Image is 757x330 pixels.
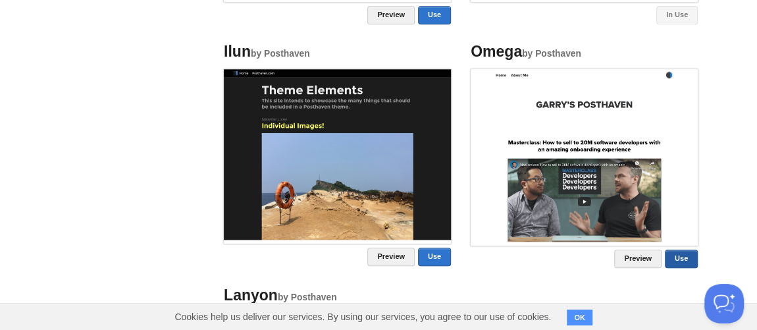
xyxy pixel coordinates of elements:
small: by Posthaven [251,49,310,59]
a: Preview [614,250,662,268]
h4: Ilun [224,43,451,60]
button: OK [567,310,592,325]
h4: Lanyon [224,287,451,304]
a: Preview [367,248,415,266]
a: Use [665,250,698,268]
a: Preview [367,6,415,24]
img: Screenshot [471,69,698,242]
a: In Use [656,6,698,24]
img: Screenshot [224,69,451,240]
span: Cookies help us deliver our services. By using our services, you agree to our use of cookies. [161,304,564,330]
h4: Omega [471,43,698,60]
iframe: Help Scout Beacon - Open [704,284,744,323]
small: by Posthaven [522,49,581,59]
a: Use [418,6,451,24]
a: Use [418,248,451,266]
small: by Posthaven [278,292,337,302]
